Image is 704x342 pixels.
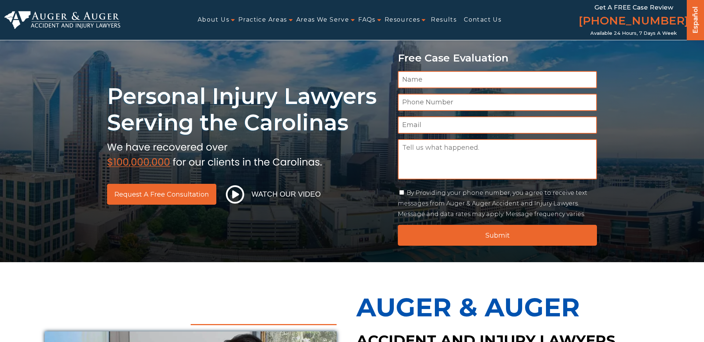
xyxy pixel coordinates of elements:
a: Resources [385,12,420,28]
label: By Providing your phone number, you agree to receive text messages from Auger & Auger Accident an... [398,189,587,218]
button: Watch Our Video [224,185,323,204]
img: sub text [107,140,322,167]
input: Email [398,116,597,134]
span: Get a FREE Case Review [594,4,673,11]
h1: Personal Injury Lawyers Serving the Carolinas [107,83,389,136]
p: Free Case Evaluation [398,52,597,64]
input: Submit [398,225,597,246]
a: Contact Us [464,12,501,28]
a: About Us [198,12,229,28]
a: [PHONE_NUMBER] [579,13,689,30]
span: Request a Free Consultation [114,191,209,198]
a: Request a Free Consultation [107,184,216,205]
span: Available 24 Hours, 7 Days a Week [590,30,677,36]
a: FAQs [358,12,375,28]
p: Auger & Auger [356,284,659,330]
input: Phone Number [398,94,597,111]
a: Practice Areas [238,12,287,28]
img: Auger & Auger Accident and Injury Lawyers Logo [4,11,120,29]
input: Name [398,71,597,88]
a: Areas We Serve [296,12,349,28]
a: Results [431,12,456,28]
